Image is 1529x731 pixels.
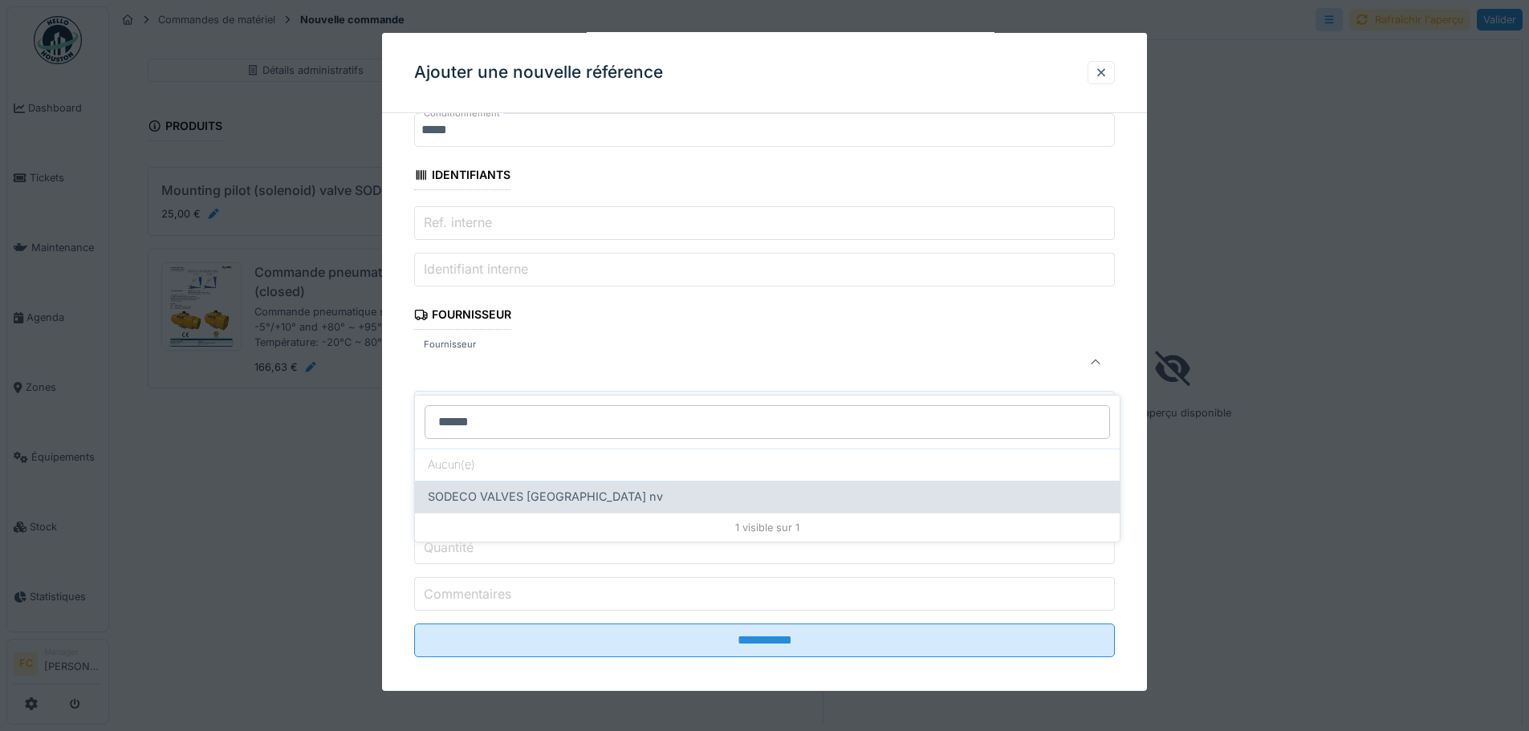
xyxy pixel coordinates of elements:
[421,584,514,603] label: Commentaires
[428,488,663,506] span: SODECO VALVES [GEOGRAPHIC_DATA] nv
[421,538,477,557] label: Quantité
[421,259,531,278] label: Identifiant interne
[415,513,1120,542] div: 1 visible sur 1
[415,449,1120,481] div: Aucun(e)
[421,107,503,120] label: Conditionnement
[414,163,510,190] div: Identifiants
[421,213,495,232] label: Ref. interne
[414,63,663,83] h3: Ajouter une nouvelle référence
[421,338,479,351] label: Fournisseur
[414,303,511,330] div: Fournisseur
